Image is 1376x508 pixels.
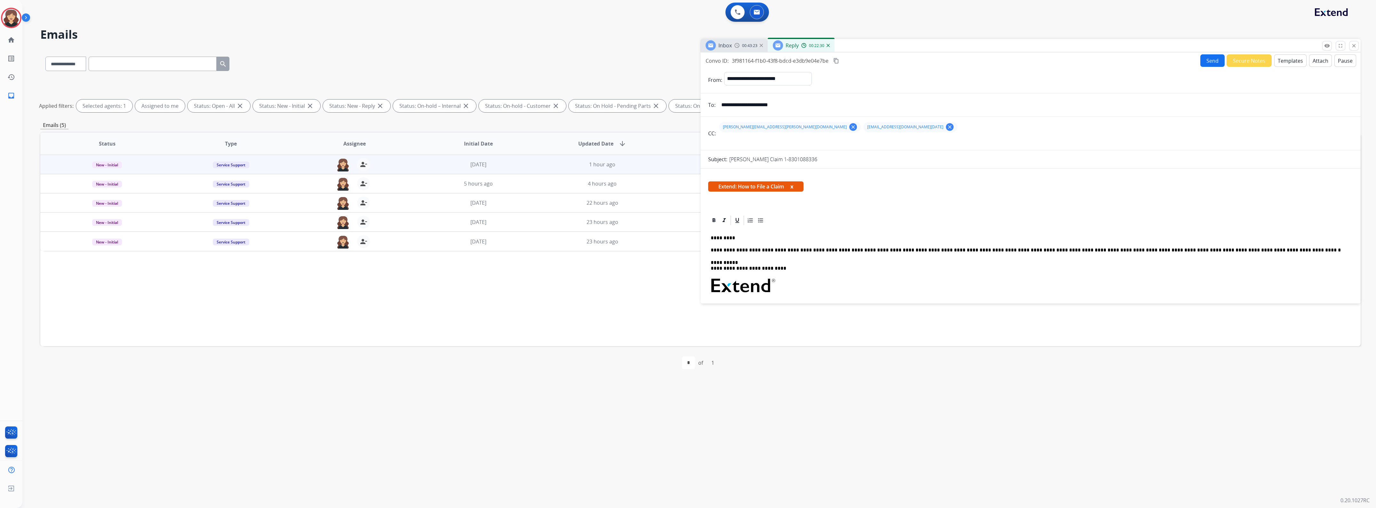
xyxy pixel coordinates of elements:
[706,57,729,65] p: Convo ID:
[76,99,132,112] div: Selected agents: 1
[1274,54,1307,67] button: Templates
[619,140,626,147] mat-icon: arrow_downward
[1324,43,1330,49] mat-icon: remove_red_eye
[947,124,953,130] mat-icon: clear
[92,181,122,187] span: New - Initial
[1200,54,1225,67] button: Send
[219,60,227,68] mat-icon: search
[99,140,116,147] span: Status
[462,102,470,110] mat-icon: close
[470,161,486,168] span: [DATE]
[1340,496,1370,504] p: 0.20.1027RC
[587,199,618,206] span: 22 hours ago
[92,200,122,207] span: New - Initial
[376,102,384,110] mat-icon: close
[213,200,249,207] span: Service Support
[708,181,804,192] span: Extend: How to File a Claim
[578,140,613,147] span: Updated Date
[360,218,367,226] mat-icon: person_remove
[723,124,847,130] span: [PERSON_NAME][EMAIL_ADDRESS][PERSON_NAME][DOMAIN_NAME]
[306,102,314,110] mat-icon: close
[40,121,68,129] p: Emails (5)
[470,199,486,206] span: [DATE]
[708,155,727,163] p: Subject:
[850,124,856,130] mat-icon: clear
[756,216,765,225] div: Bullet List
[337,235,349,249] img: agent-avatar
[360,161,367,168] mat-icon: person_remove
[587,238,618,245] span: 23 hours ago
[729,155,817,163] p: [PERSON_NAME] Claim 1-8301088336
[719,216,729,225] div: Italic
[732,57,828,64] span: 3f981164-f1b0-43f8-bdcd-e3db9e04e7be
[833,58,839,64] mat-icon: content_copy
[360,180,367,187] mat-icon: person_remove
[809,43,824,48] span: 00:22:30
[1351,43,1357,49] mat-icon: close
[669,99,755,112] div: Status: On Hold - Servicers
[464,140,493,147] span: Initial Date
[7,92,15,99] mat-icon: inbox
[698,359,703,367] div: of
[213,181,249,187] span: Service Support
[588,180,617,187] span: 4 hours ago
[188,99,250,112] div: Status: Open - All
[479,99,566,112] div: Status: On-hold - Customer
[7,73,15,81] mat-icon: history
[709,216,719,225] div: Bold
[786,42,799,49] span: Reply
[393,99,476,112] div: Status: On-hold – Internal
[1309,54,1332,67] button: Attach
[253,99,320,112] div: Status: New - Initial
[867,124,943,130] span: [EMAIL_ADDRESS][DOMAIN_NAME][DATE]
[40,28,1361,41] h2: Emails
[92,162,122,168] span: New - Initial
[742,43,757,48] span: 00:43:23
[337,196,349,210] img: agent-avatar
[732,216,742,225] div: Underline
[1338,43,1343,49] mat-icon: fullscreen
[708,76,722,84] p: From:
[7,55,15,62] mat-icon: list_alt
[652,102,660,110] mat-icon: close
[589,161,615,168] span: 1 hour ago
[2,9,20,27] img: avatar
[213,219,249,226] span: Service Support
[337,158,349,171] img: agent-avatar
[1227,54,1272,67] button: Secure Notes
[569,99,666,112] div: Status: On Hold - Pending Parts
[360,199,367,207] mat-icon: person_remove
[213,239,249,245] span: Service Support
[236,102,244,110] mat-icon: close
[360,238,367,245] mat-icon: person_remove
[1334,54,1356,67] button: Pause
[470,218,486,226] span: [DATE]
[790,183,793,190] button: x
[92,239,122,245] span: New - Initial
[708,101,716,109] p: To:
[135,99,185,112] div: Assigned to me
[337,216,349,229] img: agent-avatar
[708,130,716,137] p: CC:
[225,140,237,147] span: Type
[706,356,719,369] div: 1
[343,140,366,147] span: Assignee
[7,36,15,44] mat-icon: home
[746,216,755,225] div: Ordered List
[323,99,390,112] div: Status: New - Reply
[92,219,122,226] span: New - Initial
[39,102,74,110] p: Applied filters:
[464,180,493,187] span: 5 hours ago
[337,177,349,191] img: agent-avatar
[552,102,560,110] mat-icon: close
[213,162,249,168] span: Service Support
[587,218,618,226] span: 23 hours ago
[470,238,486,245] span: [DATE]
[718,42,732,49] span: Inbox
